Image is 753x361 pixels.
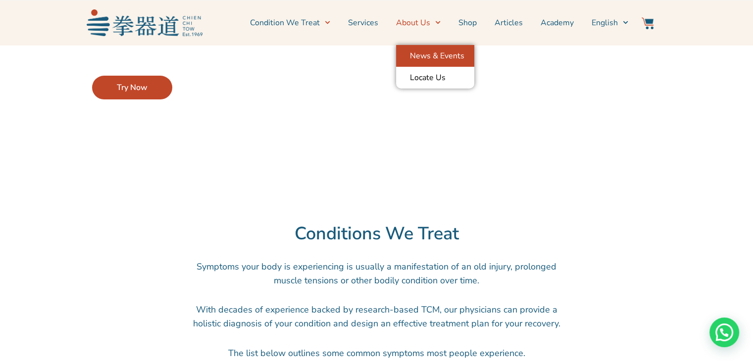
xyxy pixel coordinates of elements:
[396,45,474,67] a: News & Events
[25,223,728,245] h2: Conditions We Treat
[92,76,172,99] a: Try Now
[207,10,628,35] nav: Menu
[191,346,562,360] p: The list below outlines some common symptoms most people experience.
[592,10,628,35] a: English
[396,10,441,35] a: About Us
[348,10,378,35] a: Services
[396,45,474,89] ul: About Us
[396,67,474,89] a: Locate Us
[191,260,562,287] p: Symptoms your body is experiencing is usually a manifestation of an old injury, prolonged muscle ...
[592,17,618,29] span: English
[495,10,523,35] a: Articles
[642,17,653,29] img: Website Icon-03
[117,82,148,93] span: Try Now
[458,10,477,35] a: Shop
[541,10,574,35] a: Academy
[191,303,562,330] p: With decades of experience backed by research-based TCM, our physicians can provide a holistic di...
[250,10,330,35] a: Condition We Treat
